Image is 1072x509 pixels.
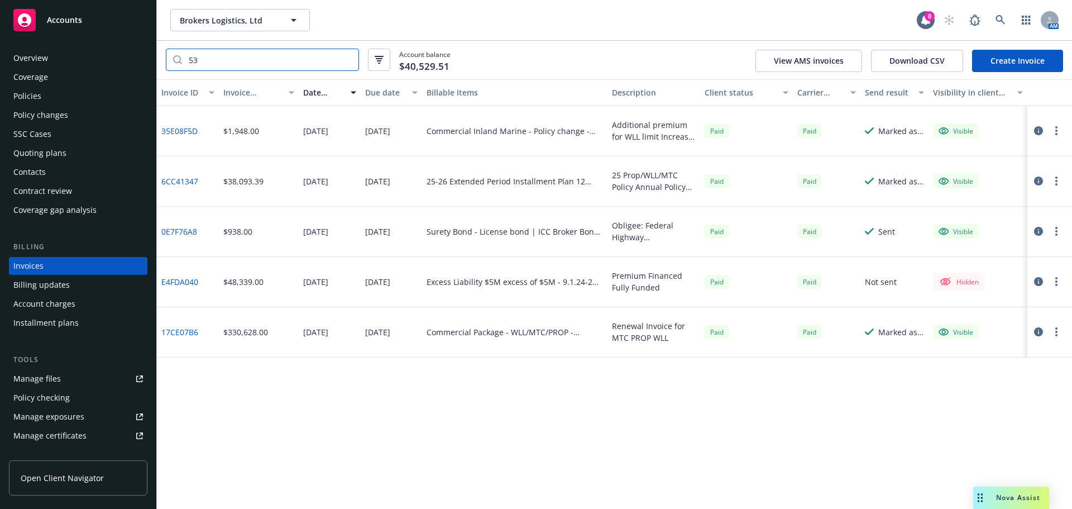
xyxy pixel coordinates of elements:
div: Tools [9,354,147,365]
div: Due date [365,87,406,98]
div: Date issued [303,87,344,98]
div: Commercial Inland Marine - Policy change - 1003819 -61 [427,125,603,137]
div: Marked as sent [878,125,924,137]
div: Send result [865,87,912,98]
div: Installment plans [13,314,79,332]
div: Invoices [13,257,44,275]
div: [DATE] [303,276,328,288]
button: Client status [700,79,793,106]
div: [DATE] [303,326,328,338]
div: [DATE] [303,125,328,137]
div: Client status [705,87,776,98]
div: Visible [939,327,973,337]
div: Contacts [13,163,46,181]
div: Manage files [13,370,61,388]
div: Visible [939,226,973,236]
a: Account charges [9,295,147,313]
a: Create Invoice [972,50,1063,72]
div: $1,948.00 [223,125,259,137]
div: Paid [797,174,822,188]
div: Manage certificates [13,427,87,445]
a: Contract review [9,182,147,200]
button: Download CSV [871,50,963,72]
a: Policies [9,87,147,105]
a: 6CC41347 [161,175,198,187]
div: Policies [13,87,41,105]
div: Carrier status [797,87,844,98]
div: Paid [705,275,729,289]
div: Invoice amount [223,87,283,98]
div: [DATE] [365,276,390,288]
div: [DATE] [303,226,328,237]
div: Drag to move [973,487,987,509]
a: Invoices [9,257,147,275]
div: Not sent [865,276,897,288]
div: [DATE] [365,125,390,137]
div: Billable items [427,87,603,98]
button: Invoice amount [219,79,299,106]
button: Due date [361,79,423,106]
div: $38,093.39 [223,175,264,187]
button: Nova Assist [973,487,1049,509]
span: Brokers Logistics, Ltd [180,15,276,26]
div: 25 Prop/WLL/MTC Policy Annual Policy Premium Installment 1 ([DATE]) [612,169,696,193]
button: Visibility in client dash [929,79,1027,106]
div: Additional premium for WLL limit Increase - [GEOGRAPHIC_DATA], [GEOGRAPHIC_DATA] effective [DATE] [612,119,696,142]
div: Paid [797,275,822,289]
div: 8 [925,11,935,21]
div: Visible [939,176,973,186]
div: Premium Financed Fully Funded [612,270,696,293]
a: Switch app [1015,9,1037,31]
a: Start snowing [938,9,960,31]
span: Account balance [399,50,451,70]
div: Account charges [13,295,75,313]
div: Visible [939,126,973,136]
input: Filter by keyword... [182,49,358,70]
div: Hidden [939,275,979,288]
span: Open Client Navigator [21,472,104,484]
div: Surety Bond - License bond | ICC Broker Bond - 1000996687 [427,226,603,237]
a: 35E08F5D [161,125,198,137]
div: Quoting plans [13,144,66,162]
div: [DATE] [365,175,390,187]
div: Coverage gap analysis [13,201,97,219]
a: SSC Cases [9,125,147,143]
div: Manage exposures [13,408,84,426]
span: Accounts [47,16,82,25]
div: Paid [705,225,729,239]
div: SSC Cases [13,125,51,143]
div: Commercial Package - WLL/MTC/PROP - 1003819-60 [427,326,603,338]
svg: Search [173,55,182,64]
button: View AMS invoices [755,50,862,72]
div: Obligee: Federal Highway Administration Bond Amount: $75,000 BMC-84 Property Broker Bond Renewal ... [612,220,696,243]
div: Overview [13,49,48,67]
div: Paid [797,124,822,138]
div: [DATE] [303,175,328,187]
button: Date issued [299,79,361,106]
a: Manage claims [9,446,147,464]
a: Coverage gap analysis [9,201,147,219]
a: Installment plans [9,314,147,332]
button: Billable items [422,79,607,106]
div: Invoice ID [161,87,202,98]
a: Manage exposures [9,408,147,426]
span: Nova Assist [996,493,1040,502]
div: Visibility in client dash [933,87,1011,98]
div: Paid [705,124,729,138]
div: Marked as sent [878,175,924,187]
div: [DATE] [365,226,390,237]
a: Coverage [9,68,147,86]
div: Billing [9,241,147,253]
div: Excess Liability $5M excess of $5M - 9.1.24-25 XS 5M - To be assigned - 4822 - Brokers Logistics,... [427,276,603,288]
a: 0E7F76A8 [161,226,197,237]
div: Sent [878,226,895,237]
div: Renewal Invoice for MTC PROP WLL [612,320,696,344]
button: Invoice ID [157,79,219,106]
span: Paid [705,174,729,188]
